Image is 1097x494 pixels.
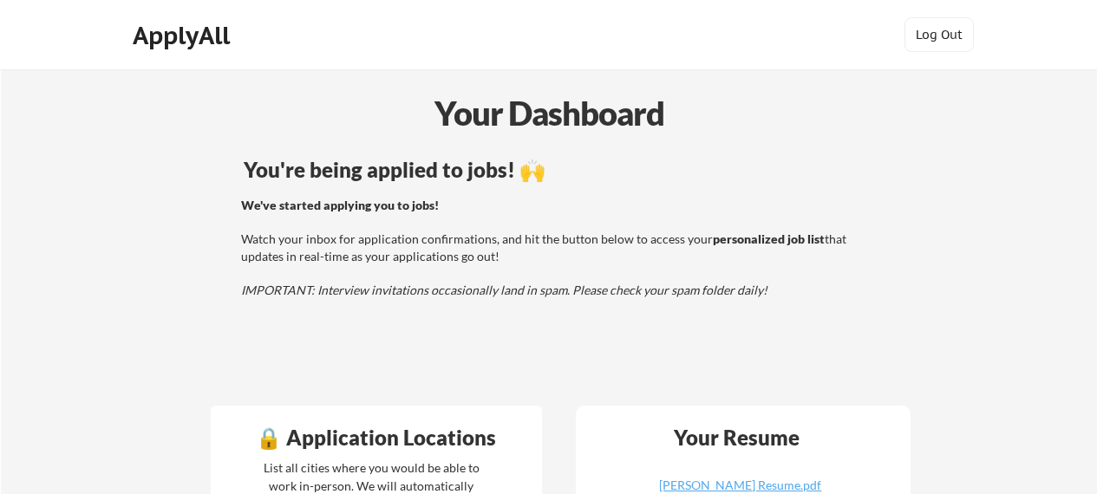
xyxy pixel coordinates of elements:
div: Your Resume [651,427,823,448]
em: IMPORTANT: Interview invitations occasionally land in spam. Please check your spam folder daily! [241,283,767,297]
div: Watch your inbox for application confirmations, and hit the button below to access your that upda... [241,197,866,299]
div: ApplyAll [133,21,235,50]
div: 🔒 Application Locations [215,427,538,448]
strong: personalized job list [713,231,825,246]
button: Log Out [904,17,974,52]
div: Your Dashboard [2,88,1097,138]
strong: We've started applying you to jobs! [241,198,439,212]
div: You're being applied to jobs! 🙌 [244,159,869,180]
div: [PERSON_NAME] Resume.pdf [637,479,844,491]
